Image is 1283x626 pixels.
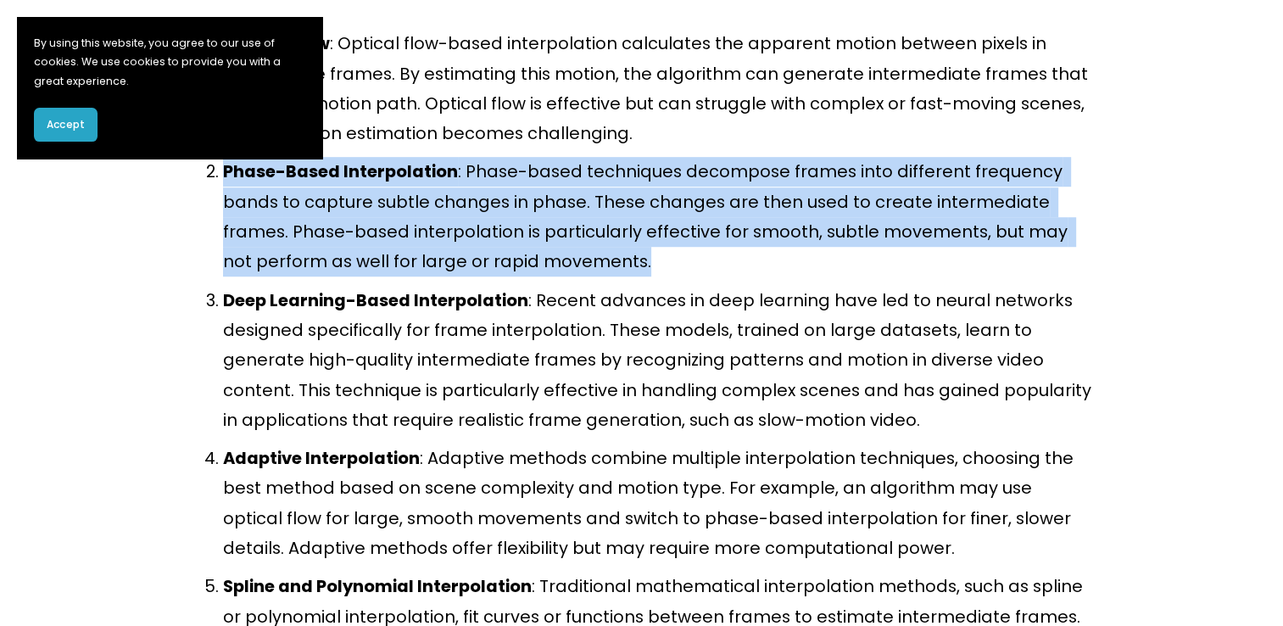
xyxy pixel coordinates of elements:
p: By using this website, you agree to our use of cookies. We use cookies to provide you with a grea... [34,34,305,91]
strong: Spline and Polynomial Interpolation [223,574,532,598]
p: : Adaptive methods combine multiple interpolation techniques, choosing the best method based on s... [223,444,1094,563]
p: : Recent advances in deep learning have led to neural networks designed specifically for frame in... [223,286,1094,436]
strong: Adaptive Interpolation [223,446,420,470]
section: Cookie banner [17,17,322,159]
strong: Phase-Based Interpolation [223,159,458,183]
p: : Optical flow-based interpolation calculates the apparent motion between pixels in consecutive f... [223,29,1094,148]
strong: Deep Learning-Based Interpolation [223,288,528,312]
button: Accept [34,108,98,142]
p: : Phase-based techniques decompose frames into different frequency bands to capture subtle change... [223,157,1094,277]
span: Accept [47,117,85,132]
